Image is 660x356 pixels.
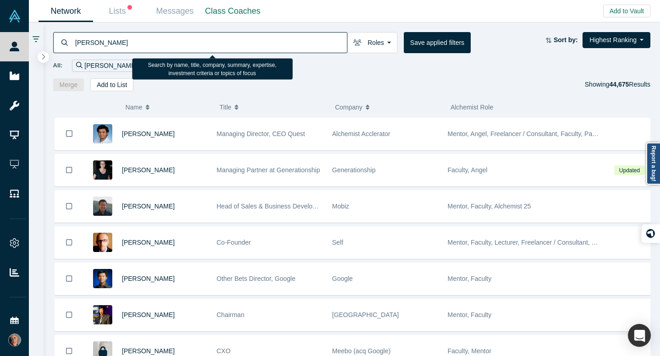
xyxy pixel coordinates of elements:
[125,98,210,117] button: Name
[448,166,488,174] span: Faculty, Angel
[217,203,356,210] span: Head of Sales & Business Development (interim)
[93,160,112,180] img: Rachel Chalmers's Profile Image
[451,104,493,111] span: Alchemist Role
[332,347,391,355] span: Meebo (acq Google)
[53,61,63,70] span: All:
[332,311,399,318] span: [GEOGRAPHIC_DATA]
[55,191,83,222] button: Bookmark
[583,32,650,48] button: Highest Ranking
[217,275,296,282] span: Other Bets Director, Google
[332,166,376,174] span: Generationship
[448,347,491,355] span: Faculty, Mentor
[202,0,264,22] a: Class Coaches
[122,275,175,282] a: [PERSON_NAME]
[448,203,531,210] span: Mentor, Faculty, Alchemist 25
[646,142,660,185] a: Report a bug!
[609,81,629,88] strong: 44,675
[332,203,349,210] span: Mobiz
[332,239,343,246] span: Self
[217,130,305,137] span: Managing Director, CEO Quest
[8,10,21,22] img: Alchemist Vault Logo
[8,334,21,346] img: Laurent Rains's Account
[332,130,390,137] span: Alchemist Acclerator
[55,263,83,295] button: Bookmark
[220,98,325,117] button: Title
[93,197,112,216] img: Michael Chang's Profile Image
[404,32,471,53] button: Save applied filters
[93,305,112,324] img: Timothy Chou's Profile Image
[38,0,93,22] a: Network
[335,98,363,117] span: Company
[148,0,202,22] a: Messages
[90,78,133,91] button: Add to List
[347,32,397,53] button: Roles
[93,233,112,252] img: Robert Winder's Profile Image
[122,166,175,174] a: [PERSON_NAME]
[93,0,148,22] a: Lists
[220,98,231,117] span: Title
[554,36,578,44] strong: Sort by:
[93,269,112,288] img: Steven Kan's Profile Image
[217,347,231,355] span: CXO
[93,124,112,143] img: Gnani Palanikumar's Profile Image
[614,165,644,175] span: Updated
[122,239,175,246] a: [PERSON_NAME]
[137,60,144,71] button: Remove Filter
[448,275,492,282] span: Mentor, Faculty
[217,311,245,318] span: Chairman
[332,275,353,282] span: Google
[122,203,175,210] a: [PERSON_NAME]
[122,130,175,137] a: [PERSON_NAME]
[122,347,175,355] a: [PERSON_NAME]
[585,78,650,91] div: Showing
[448,311,492,318] span: Mentor, Faculty
[335,98,441,117] button: Company
[448,130,644,137] span: Mentor, Angel, Freelancer / Consultant, Faculty, Partner, Lecturer, VC
[55,227,83,258] button: Bookmark
[53,78,84,91] button: Merge
[217,166,320,174] span: Managing Partner at Generationship
[74,32,347,53] input: Search by name, title, company, summary, expertise, investment criteria or topics of focus
[122,311,175,318] a: [PERSON_NAME]
[217,239,251,246] span: Co-Founder
[609,81,650,88] span: Results
[603,5,650,17] button: Add to Vault
[55,154,83,186] button: Bookmark
[55,118,83,150] button: Bookmark
[125,98,142,117] span: Name
[55,299,83,331] button: Bookmark
[72,60,148,72] div: [PERSON_NAME]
